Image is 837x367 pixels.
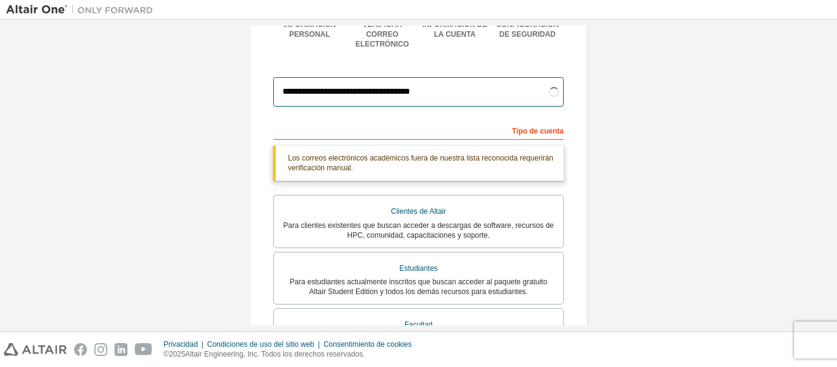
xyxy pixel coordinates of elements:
font: Los correos electrónicos académicos fuera de nuestra lista reconocida requerirán verificación man... [288,154,553,172]
font: Facultad [404,320,433,329]
font: Para estudiantes actualmente inscritos que buscan acceder al paquete gratuito Altair Student Edit... [290,278,547,296]
img: youtube.svg [135,343,153,356]
font: Configuración de seguridad [496,20,559,39]
font: Estudiantes [400,264,438,273]
img: altair_logo.svg [4,343,67,356]
img: facebook.svg [74,343,87,356]
font: Consentimiento de cookies [324,340,412,349]
font: Para clientes existentes que buscan acceder a descargas de software, recursos de HPC, comunidad, ... [283,221,554,240]
font: Verificar correo electrónico [355,20,409,48]
img: linkedin.svg [115,343,127,356]
font: 2025 [169,350,186,358]
font: Altair Engineering, Inc. Todos los derechos reservados. [185,350,365,358]
img: instagram.svg [94,343,107,356]
font: Privacidad [164,340,198,349]
font: Información personal [283,20,336,39]
font: © [164,350,169,358]
font: Información de la cuenta [422,20,487,39]
font: Clientes de Altair [391,207,446,216]
font: Condiciones de uso del sitio web [207,340,314,349]
font: Tipo de cuenta [512,127,564,135]
img: Altair Uno [6,4,159,16]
